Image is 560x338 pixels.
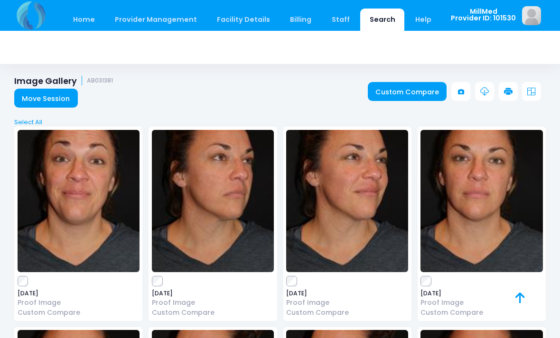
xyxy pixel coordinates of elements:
img: image [420,130,542,272]
img: image [286,130,408,272]
a: Proof Image [152,298,274,308]
a: Select All [11,118,549,127]
a: Custom Compare [18,308,140,318]
img: image [522,6,541,25]
small: AB031381 [87,77,113,84]
a: Billing [281,9,321,31]
a: Proof Image [420,298,542,308]
a: Custom Compare [152,308,274,318]
a: Proof Image [18,298,140,308]
a: Home [64,9,104,31]
a: Provider Management [105,9,206,31]
a: Custom Compare [420,308,542,318]
img: image [152,130,274,272]
span: [DATE] [286,291,408,296]
a: Proof Image [286,298,408,308]
a: Custom Compare [368,82,447,101]
a: Facility Details [208,9,280,31]
span: [DATE] [18,291,140,296]
a: Move Session [14,89,78,108]
a: Help [406,9,441,31]
span: MillMed Provider ID: 101530 [451,8,516,22]
span: [DATE] [420,291,542,296]
img: image [18,130,140,272]
h1: Image Gallery [14,76,113,86]
a: Custom Compare [286,308,408,318]
a: Search [360,9,404,31]
span: [DATE] [152,291,274,296]
a: Staff [322,9,359,31]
